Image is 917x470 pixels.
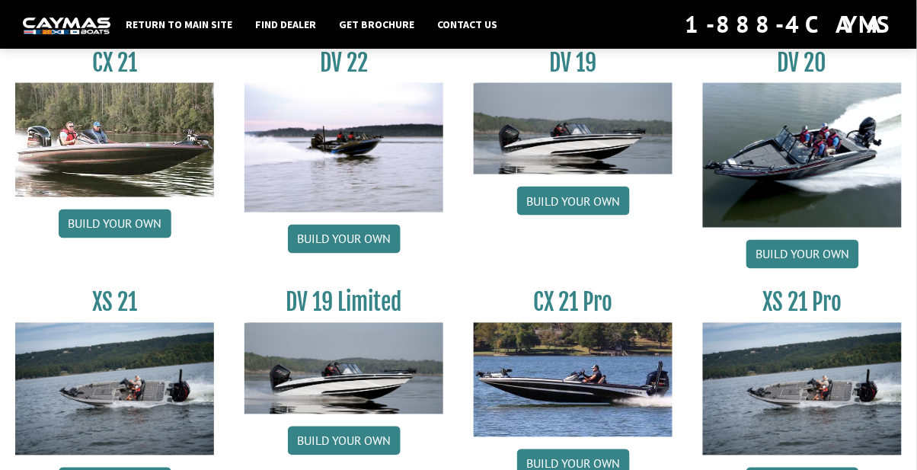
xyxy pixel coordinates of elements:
[474,289,673,317] h3: CX 21 Pro
[474,49,673,77] h3: DV 19
[746,240,859,269] a: Build your own
[59,209,171,238] a: Build your own
[244,49,443,77] h3: DV 22
[703,323,902,456] img: XS_21_thumbnail.jpg
[474,83,673,174] img: dv-19-ban_from_website_for_caymas_connect.png
[15,83,214,197] img: CX21_thumb.jpg
[15,323,214,456] img: XS_21_thumbnail.jpg
[248,14,324,34] a: Find Dealer
[331,14,422,34] a: Get Brochure
[244,289,443,317] h3: DV 19 Limited
[430,14,505,34] a: Contact Us
[474,323,673,437] img: CX-21Pro_thumbnail.jpg
[244,83,443,213] img: DV22_original_motor_cropped_for_caymas_connect.jpg
[703,49,902,77] h3: DV 20
[288,225,401,254] a: Build your own
[685,8,894,41] div: 1-888-4CAYMAS
[703,83,902,228] img: DV_20_from_website_for_caymas_connect.png
[517,187,630,216] a: Build your own
[703,289,902,317] h3: XS 21 Pro
[15,49,214,77] h3: CX 21
[23,18,110,34] img: white-logo-c9c8dbefe5ff5ceceb0f0178aa75bf4bb51f6bca0971e226c86eb53dfe498488.png
[288,427,401,456] a: Build your own
[15,289,214,317] h3: XS 21
[244,323,443,414] img: dv-19-ban_from_website_for_caymas_connect.png
[118,14,240,34] a: Return to main site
